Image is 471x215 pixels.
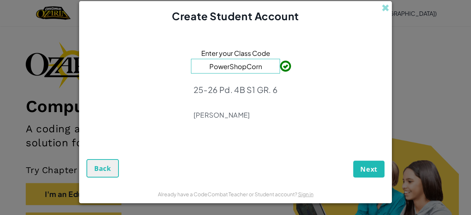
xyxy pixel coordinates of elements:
span: Next [360,165,378,173]
button: Next [353,161,385,178]
span: Back [94,164,111,173]
p: [PERSON_NAME] [194,111,278,119]
span: Already have a CodeCombat Teacher or Student account? [158,191,298,197]
p: 25-26 Pd. 4B S1 GR. 6 [194,85,278,95]
button: Back [86,159,119,178]
span: Enter your Class Code [201,48,270,58]
a: Sign in [298,191,314,197]
span: Create Student Account [172,10,299,22]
